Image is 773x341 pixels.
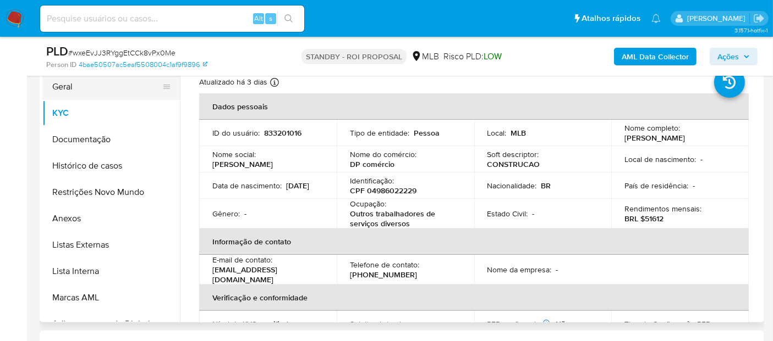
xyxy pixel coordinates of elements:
p: País de residência : [624,181,688,191]
p: - [533,209,535,219]
p: Telefone de contato : [350,260,419,270]
button: Adiantamentos de Dinheiro [42,311,180,337]
p: Nome do comércio : [350,149,416,159]
th: Informação de contato [199,228,749,255]
span: Alt [254,13,263,24]
div: MLB [411,51,439,63]
p: - [700,154,703,164]
p: 833201016 [264,128,301,138]
button: search-icon [277,11,300,26]
b: AML Data Collector [622,48,689,65]
button: Listas Externas [42,232,180,258]
b: PLD [46,42,68,60]
p: PEP confirmado : [487,319,552,329]
th: Dados pessoais [199,93,749,120]
p: erico.trevizan@mercadopago.com.br [687,13,749,24]
span: Atalhos rápidos [582,13,640,24]
span: Ações [717,48,739,65]
button: Restrições Novo Mundo [42,179,180,205]
p: Outros trabalhadores de serviços diversos [350,209,457,228]
p: [DATE] [286,181,309,191]
p: MLB [511,128,527,138]
p: Atualizado há 3 dias [199,77,267,87]
p: Nível de KYC : [212,319,258,329]
button: Histórico de casos [42,153,180,179]
p: - [244,209,246,219]
p: Identificação : [350,176,394,186]
a: Notificações [651,14,661,23]
button: Marcas AML [42,284,180,311]
a: Sair [753,13,765,24]
p: Ocupação : [350,199,386,209]
span: Risco PLD: [443,51,502,63]
p: STANDBY - ROI PROPOSAL [301,49,407,64]
button: Ações [710,48,758,65]
p: Soft descriptor : [487,149,539,159]
span: LOW [484,50,502,63]
p: Tipo de entidade : [350,128,409,138]
a: 4bae50507ac5eaf5508004c1af9f9896 [79,60,207,70]
p: [PHONE_NUMBER] [350,270,417,279]
button: Documentação [42,126,180,153]
span: 3.157.1-hotfix-1 [734,26,767,35]
p: Nacionalidade : [487,181,537,191]
p: Local de nascimento : [624,154,696,164]
p: ID do usuário : [212,128,260,138]
input: Pesquise usuários ou casos... [40,12,304,26]
p: Sujeito obrigado : [350,319,407,329]
p: [PERSON_NAME] [212,159,273,169]
p: Nome da empresa : [487,265,552,275]
p: BRL $51612 [624,214,664,223]
p: Tipo de Confirmação PEP : [624,319,712,329]
b: Person ID [46,60,76,70]
button: Lista Interna [42,258,180,284]
button: KYC [42,100,180,126]
button: Anexos [42,205,180,232]
span: s [269,13,272,24]
p: - [716,319,719,329]
p: DP comércio [350,159,394,169]
p: E-mail de contato : [212,255,272,265]
p: [EMAIL_ADDRESS][DOMAIN_NAME] [212,265,319,284]
th: Verificação e conformidade [199,284,749,311]
button: AML Data Collector [614,48,697,65]
p: Nome completo : [624,123,680,133]
p: Gênero : [212,209,240,219]
p: Estado Civil : [487,209,528,219]
p: verified [262,319,288,329]
p: - [693,181,695,191]
p: BR [541,181,551,191]
p: - [412,319,414,329]
p: Local : [487,128,507,138]
p: - [556,265,558,275]
p: CPF 04986022229 [350,186,416,195]
p: Pessoa [414,128,440,138]
p: CONSTRUCAO [487,159,540,169]
p: Não [556,319,571,329]
span: # wxeEvJJ3RYggEtCCk8vPx0Me [68,47,176,58]
p: Nome social : [212,149,256,159]
p: [PERSON_NAME] [624,133,685,143]
p: Data de nascimento : [212,181,282,191]
button: Geral [42,74,171,100]
p: Rendimentos mensais : [624,204,701,214]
